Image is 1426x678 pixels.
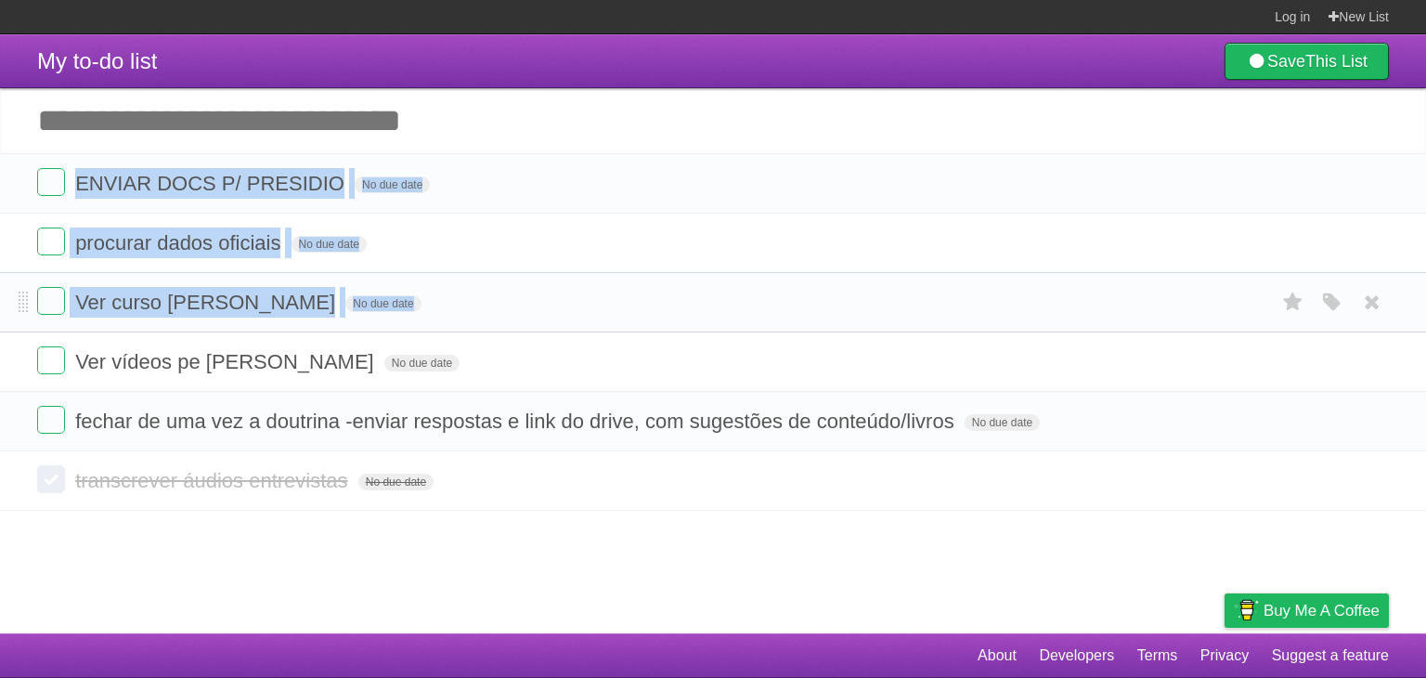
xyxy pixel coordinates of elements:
[965,414,1040,431] span: No due date
[1234,594,1259,626] img: Buy me a coffee
[37,168,65,196] label: Done
[1200,638,1249,673] a: Privacy
[37,228,65,255] label: Done
[37,465,65,493] label: Done
[37,48,157,73] span: My to-do list
[75,172,349,195] span: ENVIAR DOCS P/ PRESIDIO
[1264,594,1380,627] span: Buy me a coffee
[1225,43,1389,80] a: SaveThis List
[1039,638,1114,673] a: Developers
[75,231,285,254] span: procurar dados oficiais
[75,469,352,492] span: transcrever áudios entrevistas
[358,474,434,490] span: No due date
[1305,52,1368,71] b: This List
[75,410,959,433] span: fechar de uma vez a doutrina -enviar respostas e link do drive, com sugestões de conteúdo/livros
[292,236,367,253] span: No due date
[345,295,421,312] span: No due date
[384,355,460,372] span: No due date
[978,638,1017,673] a: About
[1272,638,1389,673] a: Suggest a feature
[1276,287,1311,318] label: Star task
[37,287,65,315] label: Done
[1137,638,1178,673] a: Terms
[1225,593,1389,628] a: Buy me a coffee
[75,291,340,314] span: Ver curso [PERSON_NAME]
[355,176,430,193] span: No due date
[37,346,65,374] label: Done
[75,350,379,373] span: Ver vídeos pe [PERSON_NAME]
[37,406,65,434] label: Done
